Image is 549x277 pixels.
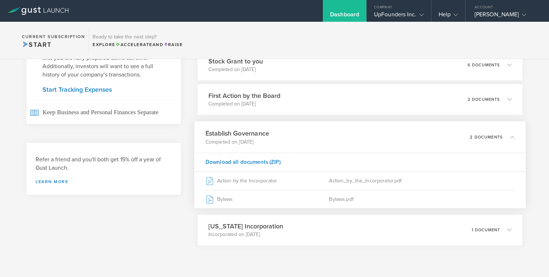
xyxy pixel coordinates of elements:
[30,100,177,124] span: Keep Business and Personal Finances Separate
[208,100,280,108] p: Completed on [DATE]
[163,42,183,47] span: Raise
[208,231,283,238] p: Incorporated on [DATE]
[475,11,536,22] div: [PERSON_NAME]
[208,66,263,73] p: Completed on [DATE]
[115,42,164,47] span: and
[470,135,503,139] p: 2 documents
[42,86,165,93] a: Start Tracking Expenses
[205,190,329,208] div: Bylaws
[330,11,359,22] div: Dashboard
[89,29,186,51] div: Ready to take the next step?ExploreAccelerateandRaise
[115,42,152,47] span: Accelerate
[205,128,269,138] h3: Establish Governance
[208,222,283,231] h3: [US_STATE] Incorporation
[27,100,181,124] a: Keep Business and Personal Finances Separate
[468,63,500,67] p: 6 documents
[329,171,515,190] div: Action_by_the_Incorporator.pdf
[36,156,172,172] h3: Refer a friend and you'll both get 15% off a year of Gust Launch.
[374,11,424,22] div: UpFounders Inc.
[205,138,269,145] p: Completed on [DATE]
[468,98,500,102] p: 2 documents
[194,153,526,171] div: Download all documents (ZIP)
[208,91,280,100] h3: First Action by the Board
[22,34,85,39] h2: Current Subscription
[439,11,458,22] div: Help
[22,41,51,49] span: Start
[93,41,183,48] div: Explore
[513,242,549,277] iframe: Chat Widget
[93,34,183,40] h3: Ready to take the next step?
[208,57,263,66] h3: Stock Grant to you
[472,228,500,232] p: 1 document
[329,190,515,208] div: Bylaws.pdf
[205,171,329,190] div: Action by the Incorporator
[36,179,172,184] a: Learn more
